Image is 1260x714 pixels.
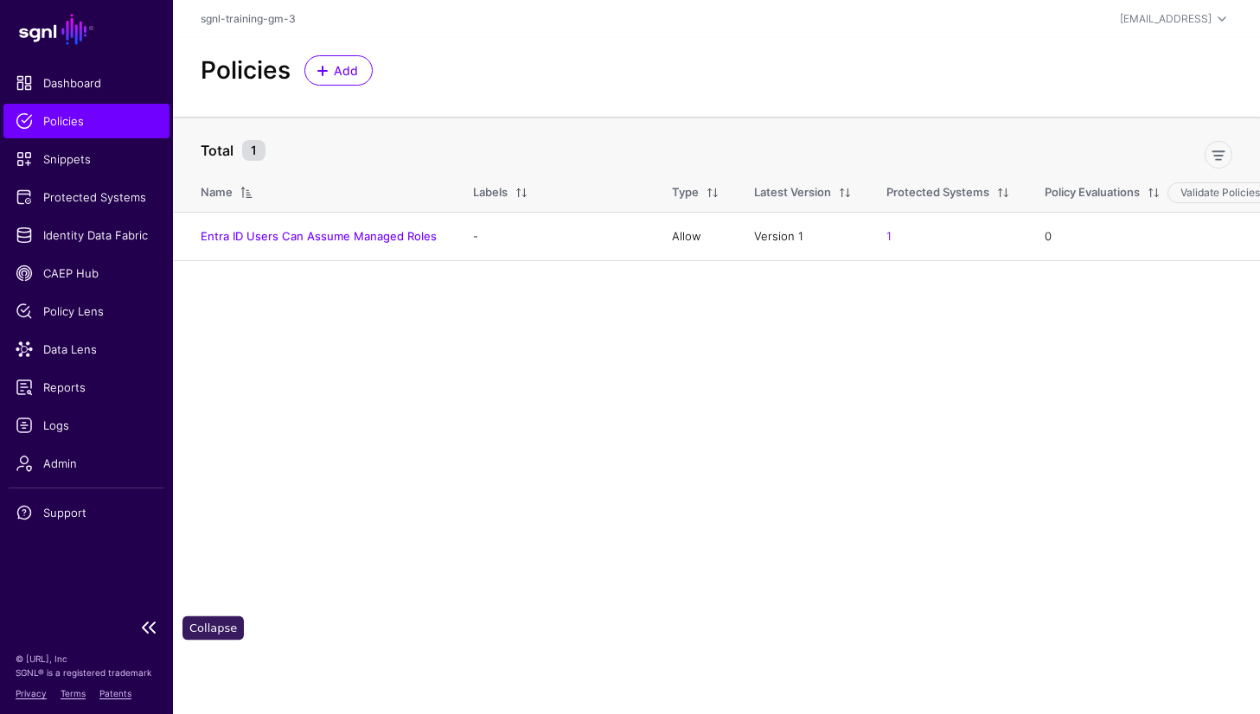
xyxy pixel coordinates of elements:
[16,688,47,698] a: Privacy
[16,265,157,282] span: CAEP Hub
[886,184,989,201] div: Protected Systems
[3,332,169,367] a: Data Lens
[16,652,157,666] p: © [URL], Inc
[737,212,869,261] td: Version 1
[3,142,169,176] a: Snippets
[1045,184,1140,201] div: Policy Evaluations
[456,212,655,261] td: -
[304,55,373,86] a: Add
[3,446,169,481] a: Admin
[201,142,233,159] strong: Total
[201,12,296,25] a: sgnl-training-gm-3
[754,184,831,201] div: Latest Version
[16,74,157,92] span: Dashboard
[1027,212,1260,261] td: 0
[332,61,361,80] span: Add
[16,666,157,679] p: SGNL® is a registered trademark
[16,504,157,521] span: Support
[3,180,169,214] a: Protected Systems
[182,616,244,641] div: Collapse
[201,56,291,86] h2: Policies
[242,140,265,161] small: 1
[3,104,169,138] a: Policies
[886,229,892,243] a: 1
[16,417,157,434] span: Logs
[672,184,699,201] div: Type
[201,229,437,243] a: Entra ID Users Can Assume Managed Roles
[201,184,233,201] div: Name
[16,188,157,206] span: Protected Systems
[3,218,169,252] a: Identity Data Fabric
[99,688,131,698] a: Patents
[473,184,508,201] div: Labels
[16,150,157,168] span: Snippets
[16,112,157,130] span: Policies
[3,256,169,290] a: CAEP Hub
[61,688,86,698] a: Terms
[655,212,737,261] td: Allow
[16,226,157,244] span: Identity Data Fabric
[16,455,157,472] span: Admin
[10,10,163,48] a: SGNL
[16,379,157,396] span: Reports
[3,370,169,405] a: Reports
[3,408,169,443] a: Logs
[3,66,169,100] a: Dashboard
[16,303,157,320] span: Policy Lens
[1120,11,1212,27] div: [EMAIL_ADDRESS]
[3,294,169,328] a: Policy Lens
[16,341,157,358] span: Data Lens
